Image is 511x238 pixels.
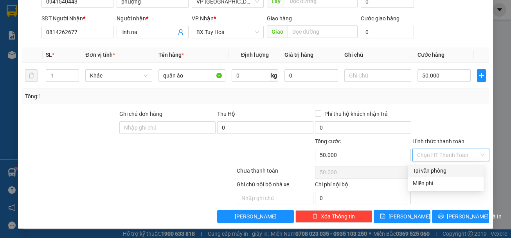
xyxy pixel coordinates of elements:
span: Định lượng [241,52,269,58]
input: 0 [284,69,338,82]
li: VP VP [GEOGRAPHIC_DATA] xe Limousine [4,42,54,68]
span: Phí thu hộ khách nhận trả [321,110,391,118]
label: Hình thức thanh toán [412,138,464,144]
span: BX Tuy Hoà [196,26,259,38]
span: Tổng cước [315,138,341,144]
span: Giá trị hàng [284,52,313,58]
button: delete [25,69,38,82]
div: Miễn phí [413,179,479,188]
div: Người nhận [117,14,189,23]
button: [PERSON_NAME] [217,210,294,223]
input: VD: Bàn, Ghế [158,69,225,82]
div: Chi phí nội bộ [315,180,411,192]
input: Ghi chú đơn hàng [119,121,216,134]
input: Nhập ghi chú [237,192,313,204]
li: Cúc Tùng Limousine [4,4,113,33]
label: Ghi chú đơn hàng [119,111,162,117]
span: printer [438,213,444,220]
span: delete [312,213,318,220]
button: save[PERSON_NAME] [374,210,431,223]
span: Thu Hộ [217,111,235,117]
span: SL [46,52,52,58]
span: user-add [178,29,184,35]
div: Chưa thanh toán [236,166,314,180]
th: Ghi chú [341,47,414,63]
span: environment [54,52,59,58]
span: [PERSON_NAME] [235,212,277,221]
li: VP BX Tuy Hoà [54,42,104,51]
input: Cước giao hàng [361,26,414,38]
span: Giao [267,25,288,38]
button: deleteXóa Thông tin [295,210,372,223]
button: plus [477,69,486,82]
span: Khác [90,70,148,81]
span: Cước hàng [417,52,444,58]
label: Cước giao hàng [361,15,399,22]
input: Dọc đường [288,25,358,38]
span: save [380,213,385,220]
div: Ghi chú nội bộ nhà xe [237,180,313,192]
span: [PERSON_NAME] [389,212,430,221]
input: Ghi Chú [344,69,411,82]
span: Xóa Thông tin [321,212,355,221]
span: kg [270,69,278,82]
span: VP Nhận [192,15,214,22]
div: Tổng: 1 [25,92,198,101]
span: Đơn vị tính [85,52,115,58]
div: SĐT Người Nhận [41,14,113,23]
span: Giao hàng [267,15,292,22]
div: Tại văn phòng [413,166,479,175]
span: Tên hàng [158,52,184,58]
span: plus [477,72,486,79]
span: [PERSON_NAME] và In [447,212,502,221]
button: printer[PERSON_NAME] và In [432,210,489,223]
